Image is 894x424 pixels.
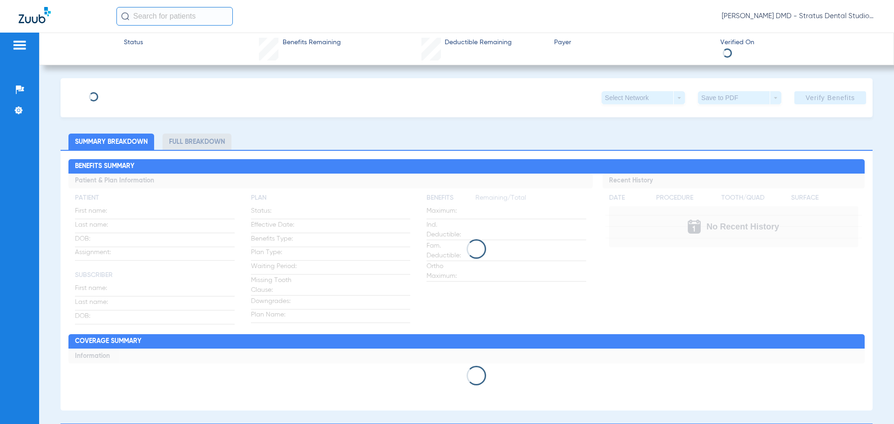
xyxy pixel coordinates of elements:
[283,38,341,47] span: Benefits Remaining
[116,7,233,26] input: Search for patients
[121,12,129,20] img: Search Icon
[554,38,712,47] span: Payer
[163,134,231,150] li: Full Breakdown
[68,134,154,150] li: Summary Breakdown
[19,7,51,23] img: Zuub Logo
[445,38,512,47] span: Deductible Remaining
[722,12,875,21] span: [PERSON_NAME] DMD - Stratus Dental Studio
[68,334,864,349] h2: Coverage Summary
[68,159,864,174] h2: Benefits Summary
[124,38,143,47] span: Status
[12,40,27,51] img: hamburger-icon
[720,38,879,47] span: Verified On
